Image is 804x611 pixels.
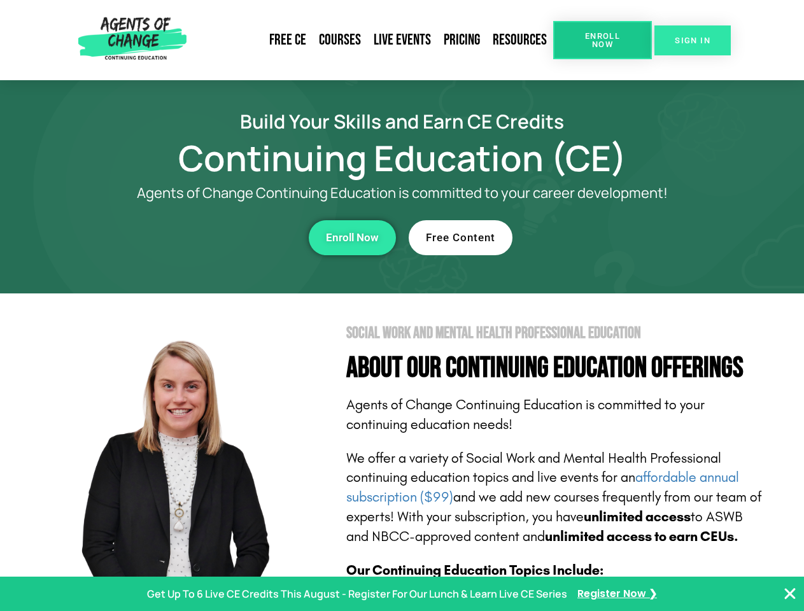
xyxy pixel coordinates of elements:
p: Get Up To 6 Live CE Credits This August - Register For Our Lunch & Learn Live CE Series [147,585,567,603]
h1: Continuing Education (CE) [39,143,765,172]
span: Enroll Now [326,232,379,243]
b: Our Continuing Education Topics Include: [346,562,603,579]
a: Courses [313,25,367,55]
nav: Menu [192,25,553,55]
h2: Build Your Skills and Earn CE Credits [39,112,765,130]
span: Agents of Change Continuing Education is committed to your continuing education needs! [346,397,705,433]
b: unlimited access [584,509,691,525]
span: Enroll Now [574,32,631,48]
p: We offer a variety of Social Work and Mental Health Professional continuing education topics and ... [346,449,765,547]
a: Register Now ❯ [577,585,657,603]
span: SIGN IN [675,36,710,45]
span: Free Content [426,232,495,243]
a: Resources [486,25,553,55]
a: Enroll Now [309,220,396,255]
a: Live Events [367,25,437,55]
a: Free CE [263,25,313,55]
h2: Social Work and Mental Health Professional Education [346,325,765,341]
p: Agents of Change Continuing Education is committed to your career development! [90,185,714,201]
button: Close Banner [782,586,798,601]
a: Free Content [409,220,512,255]
b: unlimited access to earn CEUs. [545,528,738,545]
a: Enroll Now [553,21,652,59]
a: SIGN IN [654,25,731,55]
a: Pricing [437,25,486,55]
h4: About Our Continuing Education Offerings [346,354,765,383]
